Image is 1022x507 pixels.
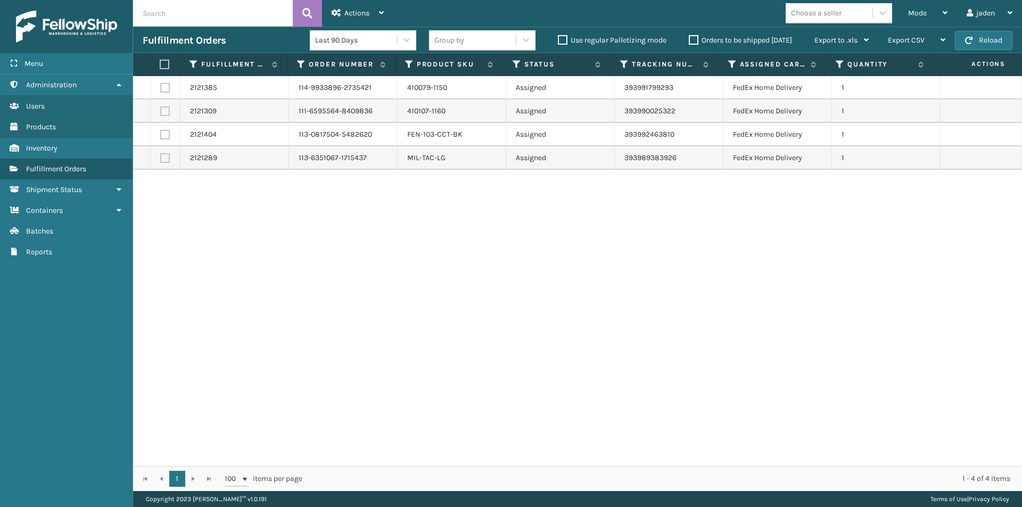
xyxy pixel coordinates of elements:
span: Administration [26,80,77,89]
a: 2121309 [190,106,217,117]
label: Product SKU [417,60,482,69]
a: 2121404 [190,129,217,140]
span: Products [26,122,56,131]
span: 100 [225,473,241,484]
span: Containers [26,206,63,215]
td: FedEx Home Delivery [723,123,832,146]
div: | [930,491,1009,507]
span: items per page [225,471,302,487]
a: 393989383926 [624,153,677,162]
td: 1 [832,76,941,99]
label: Fulfillment Order Id [201,60,267,69]
span: Export CSV [888,36,925,45]
a: Privacy Policy [969,495,1009,503]
a: 1 [169,471,185,487]
h3: Fulfillment Orders [143,34,226,47]
a: 393992463810 [624,130,674,139]
a: 410107-1160 [407,106,446,115]
label: Order Number [309,60,374,69]
td: 1 [832,123,941,146]
td: Assigned [506,99,615,123]
label: Quantity [847,60,913,69]
a: Terms of Use [930,495,967,503]
label: Orders to be shipped [DATE] [689,36,792,45]
span: Batches [26,227,53,236]
span: Menu [24,59,43,68]
img: logo [16,11,117,43]
a: MIL-TAC-LG [407,153,446,162]
td: 113-0817504-5482620 [289,123,398,146]
label: Assigned Carrier Service [740,60,805,69]
span: Mode [908,9,927,18]
span: Shipment Status [26,185,82,194]
span: Actions [344,9,369,18]
p: Copyright 2023 [PERSON_NAME]™ v 1.0.191 [146,491,267,507]
td: Assigned [506,76,615,99]
td: 111-6595564-8409836 [289,99,398,123]
a: 2121289 [190,153,217,163]
span: Actions [937,55,1012,73]
a: FEN-103-CCT-BK [407,130,463,139]
td: 113-6351067-1715437 [289,146,398,170]
div: 1 - 4 of 4 items [317,473,1010,484]
a: 2121385 [190,82,217,93]
button: Reload [955,31,1012,50]
label: Tracking Number [632,60,697,69]
div: Last 90 Days [315,35,398,46]
a: 410079-1150 [407,83,447,92]
span: Fulfillment Orders [26,164,86,173]
span: Reports [26,247,52,256]
td: 1 [832,99,941,123]
a: 393990025322 [624,106,675,115]
td: Assigned [506,123,615,146]
td: FedEx Home Delivery [723,99,832,123]
div: Group by [434,35,464,46]
label: Status [524,60,590,69]
span: Users [26,102,45,111]
div: Choose a seller [791,7,842,19]
span: Export to .xls [814,36,858,45]
td: 1 [832,146,941,170]
label: Use regular Palletizing mode [558,36,666,45]
td: Assigned [506,146,615,170]
td: 114-9933896-2735421 [289,76,398,99]
td: FedEx Home Delivery [723,76,832,99]
a: 393991799293 [624,83,673,92]
span: Inventory [26,144,57,153]
td: FedEx Home Delivery [723,146,832,170]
